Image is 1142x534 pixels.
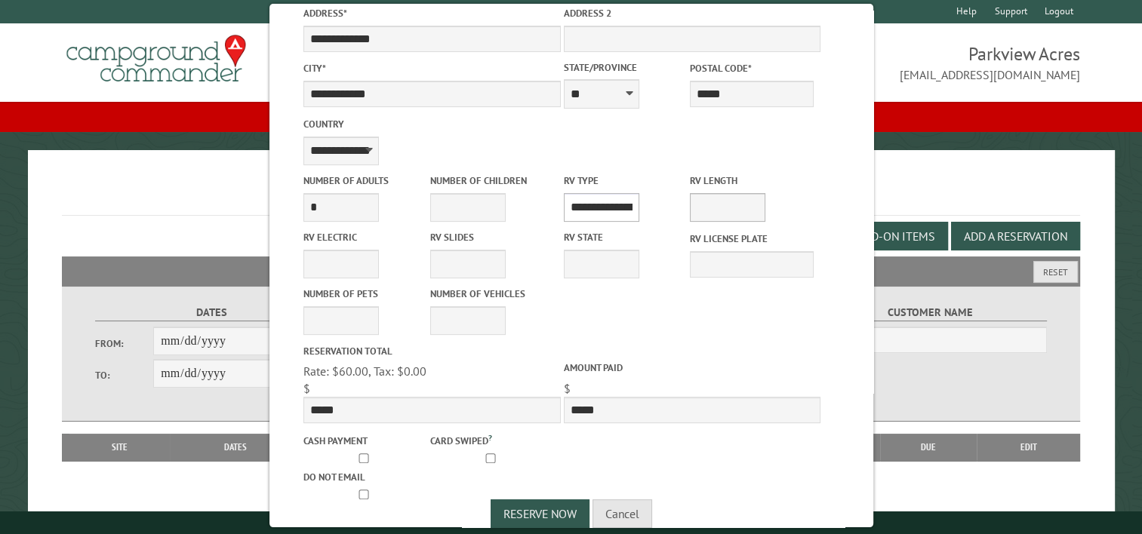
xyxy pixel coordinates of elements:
[95,304,330,321] label: Dates
[880,434,977,461] th: Due
[303,173,426,188] label: Number of Adults
[488,432,491,443] a: ?
[303,287,426,301] label: Number of Pets
[563,361,820,375] label: Amount paid
[951,222,1080,250] button: Add a Reservation
[429,230,553,244] label: RV Slides
[303,6,560,20] label: Address
[303,364,426,379] span: Rate: $60.00, Tax: $0.00
[170,434,301,461] th: Dates
[95,336,154,351] label: From:
[303,470,426,484] label: Do not email
[429,173,553,188] label: Number of Children
[62,174,1080,216] h1: Reservations
[303,381,310,396] span: $
[690,232,813,246] label: RV License Plate
[69,434,170,461] th: Site
[62,29,251,88] img: Campground Commander
[429,287,553,301] label: Number of Vehicles
[563,173,686,188] label: RV Type
[690,61,813,75] label: Postal Code
[95,368,154,382] label: To:
[303,61,560,75] label: City
[303,230,426,244] label: RV Electric
[818,222,948,250] button: Edit Add-on Items
[563,60,686,75] label: State/Province
[593,499,652,528] button: Cancel
[563,230,686,244] label: RV State
[690,173,813,188] label: RV Length
[491,499,589,528] button: Reserve Now
[813,304,1048,321] label: Customer Name
[303,117,560,131] label: Country
[303,344,560,358] label: Reservation Total
[1033,261,1078,283] button: Reset
[429,431,553,448] label: Card swiped
[62,256,1080,285] h2: Filters
[303,434,426,448] label: Cash payment
[977,434,1080,461] th: Edit
[563,381,570,396] span: $
[563,6,820,20] label: Address 2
